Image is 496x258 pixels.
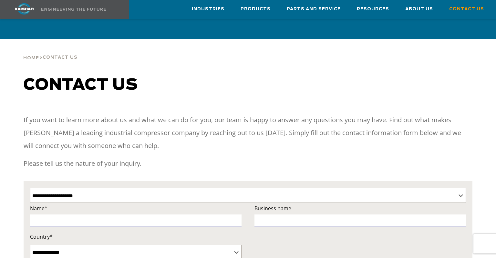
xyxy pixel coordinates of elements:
[23,56,39,60] span: Home
[254,204,466,213] label: Business name
[23,55,39,61] a: Home
[43,55,77,60] span: Contact Us
[241,5,271,13] span: Products
[405,5,433,13] span: About Us
[23,39,77,63] div: >
[192,5,224,13] span: Industries
[357,0,389,18] a: Resources
[24,157,472,170] p: Please tell us the nature of your inquiry.
[287,0,341,18] a: Parts and Service
[449,5,484,13] span: Contact Us
[449,0,484,18] a: Contact Us
[41,8,106,11] img: Engineering the future
[24,114,472,152] p: If you want to learn more about us and what we can do for you, our team is happy to answer any qu...
[287,5,341,13] span: Parts and Service
[24,77,138,93] span: Contact us
[192,0,224,18] a: Industries
[30,204,242,213] label: Name*
[357,5,389,13] span: Resources
[30,232,242,241] label: Country*
[405,0,433,18] a: About Us
[241,0,271,18] a: Products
